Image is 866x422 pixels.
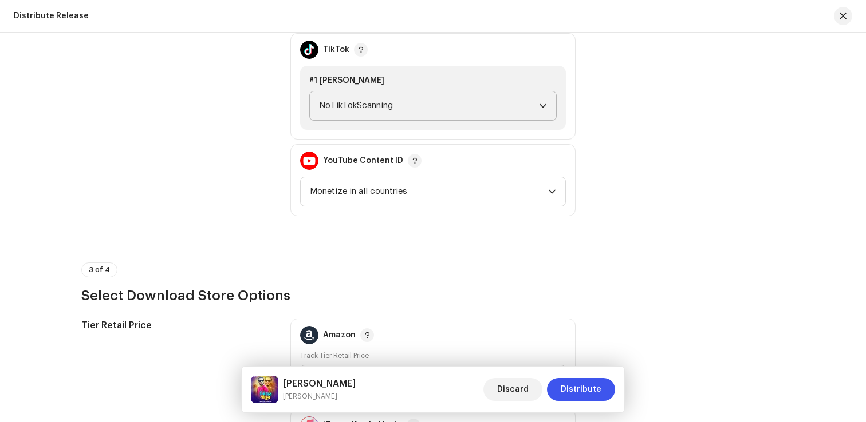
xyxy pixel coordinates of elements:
[323,45,349,54] div: TikTok
[548,177,556,206] div: dropdown trigger
[548,365,556,394] div: dropdown trigger
[81,286,785,305] h3: Select Download Store Options
[81,319,272,332] h5: Tier Retail Price
[483,378,542,401] button: Discard
[89,266,110,273] span: 3 of 4
[323,331,356,340] div: Amazon
[323,156,403,165] div: YouTube Content ID
[283,391,356,402] small: Nijer Manush
[539,91,547,120] div: dropdown trigger
[283,377,356,391] h5: Nijer Manush
[310,177,548,206] span: Monetize in all countries
[547,378,615,401] button: Distribute
[309,75,557,86] div: #1 [PERSON_NAME]
[497,378,529,401] span: Discard
[319,91,539,120] span: NoTikTokScanning
[300,351,369,360] label: Track Tier Retail Price
[251,376,278,403] img: d63e4b94-be96-4f15-9939-1b1de78c4517
[310,365,548,394] span: Default
[561,378,601,401] span: Distribute
[14,11,89,21] div: Distribute Release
